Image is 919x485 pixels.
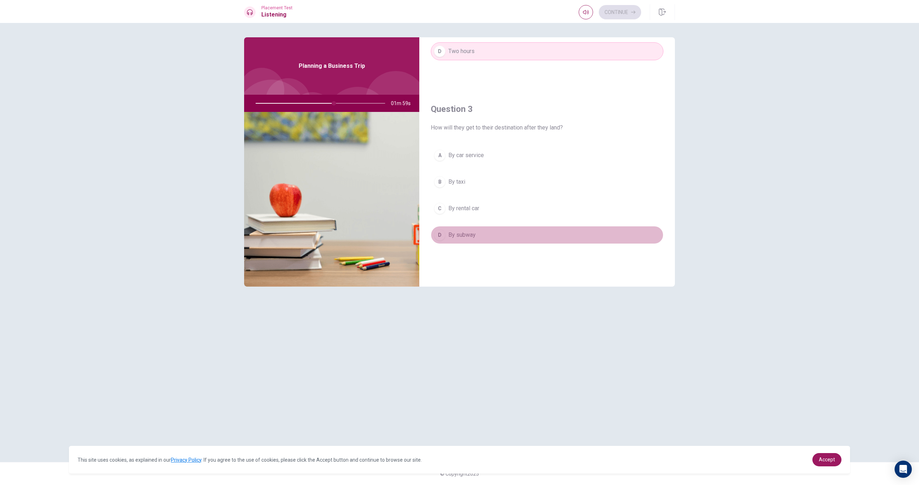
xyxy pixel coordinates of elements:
span: Accept [819,457,835,462]
div: B [434,176,445,188]
span: © Copyright 2025 [440,471,479,477]
span: By car service [448,151,484,160]
button: ABy car service [431,146,663,164]
div: D [434,229,445,241]
button: CBy rental car [431,199,663,217]
div: A [434,150,445,161]
button: BBy taxi [431,173,663,191]
span: Two hours [448,47,475,56]
span: By rental car [448,204,479,213]
span: Planning a Business Trip [299,62,365,70]
div: D [434,46,445,57]
button: DTwo hours [431,42,663,60]
button: DBy subway [431,226,663,244]
span: This site uses cookies, as explained in our . If you agree to the use of cookies, please click th... [78,457,422,463]
a: dismiss cookie message [812,453,841,466]
h1: Listening [261,10,293,19]
span: 01m 59s [391,95,416,112]
span: By taxi [448,178,465,186]
h4: Question 3 [431,103,663,115]
img: Planning a Business Trip [244,112,419,287]
span: By subway [448,231,476,239]
span: How will they get to their destination after they land? [431,123,663,132]
a: Privacy Policy [171,457,201,463]
div: Open Intercom Messenger [895,461,912,478]
div: C [434,203,445,214]
div: cookieconsent [69,446,850,474]
span: Placement Test [261,5,293,10]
